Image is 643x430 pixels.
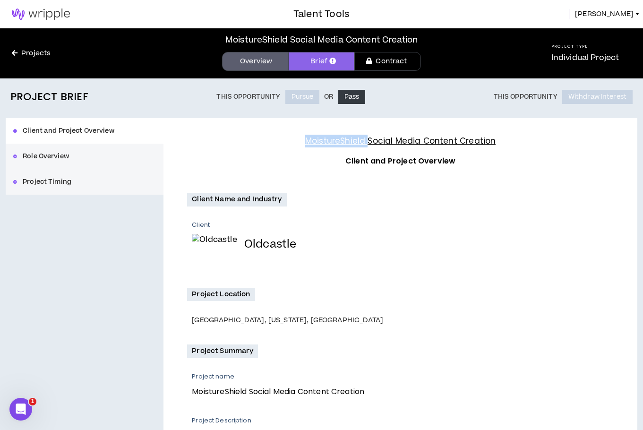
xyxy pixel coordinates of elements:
[187,193,286,206] p: Client Name and Industry
[187,288,255,301] p: Project Location
[192,315,614,326] div: [GEOGRAPHIC_DATA], [US_STATE], [GEOGRAPHIC_DATA]
[293,7,350,21] h3: Talent Tools
[562,90,633,104] button: Withdraw Interest
[187,155,614,167] h3: Client and Project Overview
[225,34,418,46] div: MoistureShield Social Media Content Creation
[29,398,36,405] span: 1
[551,43,619,50] h5: Project Type
[354,52,420,71] a: Contract
[324,93,333,101] p: Or
[222,52,288,71] a: Overview
[187,135,614,147] h4: MoistureShield Social Media Content Creation
[216,93,280,101] p: This Opportunity
[288,52,354,71] a: Brief
[192,416,614,425] p: Project Description
[187,344,258,358] p: Project Summary
[9,398,32,421] iframe: Intercom live chat
[10,91,88,103] h2: Project Brief
[6,144,163,169] button: Role Overview
[494,93,557,101] p: This Opportunity
[192,386,607,398] p: MoistureShield Social Media Content Creation
[575,9,634,19] span: [PERSON_NAME]
[338,90,366,104] button: Pass
[285,90,320,104] button: Pursue
[244,238,297,250] h4: Oldcastle
[6,169,163,195] button: Project Timing
[551,52,619,63] p: Individual Project
[192,221,210,229] p: Client
[192,234,237,255] img: Oldcastle
[192,372,607,381] p: Project name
